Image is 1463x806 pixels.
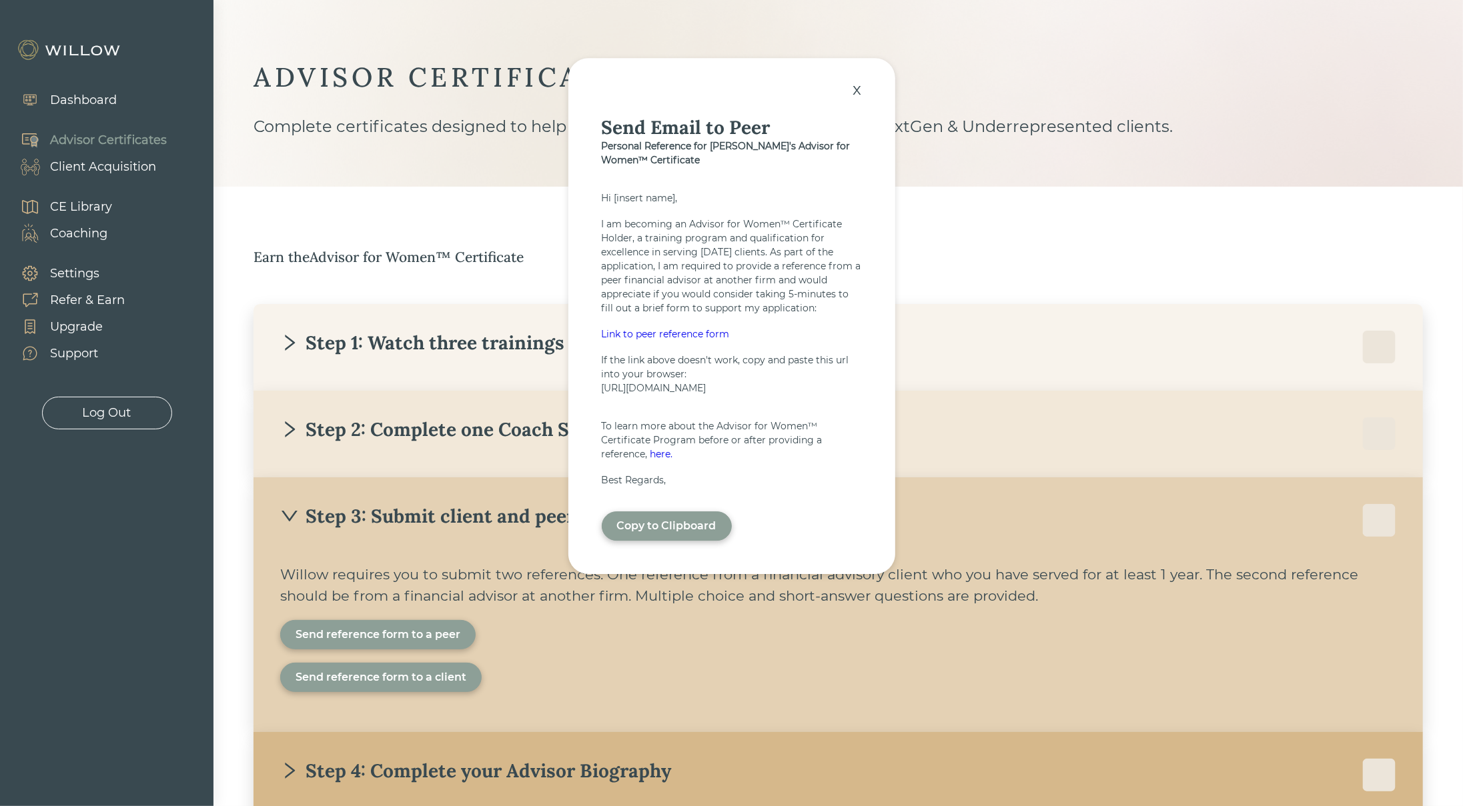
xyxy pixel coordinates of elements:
[602,473,862,487] div: Best Regards,
[602,191,862,205] div: Hi [insert name],
[602,419,862,461] div: To learn more about the Advisor for Women™ Certificate Program before or after providing a refere...
[602,353,862,381] div: If the link above doesn't work, copy and paste this url into your browser:
[50,91,117,109] div: Dashboard
[17,39,123,61] img: Willow
[280,564,1396,607] div: Willow requires you to submit two references. One reference from a financial advisory client who ...
[254,60,1423,95] div: ADVISOR CERTIFICATES
[50,318,103,336] div: Upgrade
[280,420,299,439] span: right
[296,669,466,685] div: Send reference form to a client
[296,627,460,643] div: Send reference form to a peer
[7,313,125,340] a: Upgrade
[280,620,476,649] button: Send reference form to a peer
[602,115,862,139] div: Send Email to Peer
[7,260,125,287] a: Settings
[254,115,1423,187] div: Complete certificates designed to help you better attract and serve Women, NextGen & Underreprese...
[7,220,112,247] a: Coaching
[617,518,716,534] div: Copy to Clipboard
[602,217,862,315] div: I am becoming an Advisor for Women™ Certificate Holder, a training program and qualification for ...
[50,265,99,283] div: Settings
[50,225,107,243] div: Coaching
[280,663,482,692] button: Send reference form to a client
[280,417,626,441] div: Step 2: Complete one Coach Session
[7,287,125,313] a: Refer & Earn
[83,404,131,422] div: Log Out
[50,345,98,363] div: Support
[602,511,732,541] button: Copy to Clipboard
[7,127,167,153] a: Advisor Certificates
[650,448,673,460] a: here.
[602,381,862,395] div: [URL][DOMAIN_NAME]
[280,333,299,352] span: right
[7,87,117,113] a: Dashboard
[50,291,125,309] div: Refer & Earn
[280,504,675,528] div: Step 3: Submit client and peer references
[280,761,299,780] span: right
[847,75,869,104] div: x
[602,327,862,341] a: Link to peer reference form
[50,131,167,149] div: Advisor Certificates
[280,507,299,525] span: down
[280,759,671,783] div: Step 4: Complete your Advisor Biography
[280,331,564,355] div: Step 1: Watch three trainings
[50,158,156,176] div: Client Acquisition
[50,198,112,216] div: CE Library
[602,140,851,166] b: Personal Reference for [PERSON_NAME]'s Advisor for Women™ Certificate
[254,247,1423,268] div: Earn the Advisor for Women™ Certificate
[7,193,112,220] a: CE Library
[7,153,167,180] a: Client Acquisition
